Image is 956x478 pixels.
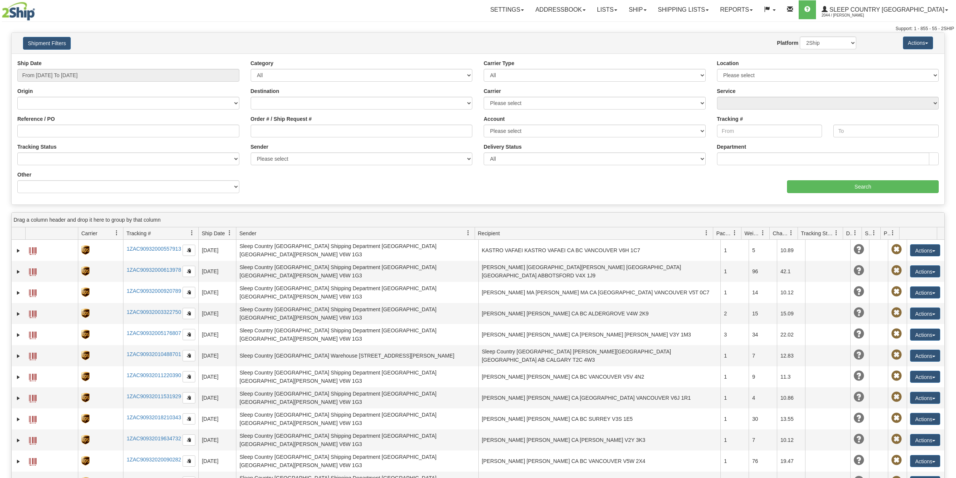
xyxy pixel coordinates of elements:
td: [DATE] [198,366,236,387]
td: 11.3 [777,366,805,387]
a: 1ZAC90932020090282 [126,457,181,463]
td: 7 [749,429,777,451]
a: Label [29,265,37,277]
a: Charge filter column settings [785,227,798,239]
div: grid grouping header [12,213,944,227]
td: [PERSON_NAME] [PERSON_NAME] CA BC VANCOUVER V5V 4N2 [478,366,721,387]
button: Actions [910,413,940,425]
button: Copy to clipboard [183,350,195,361]
td: Sleep Country [GEOGRAPHIC_DATA] [PERSON_NAME][GEOGRAPHIC_DATA] [GEOGRAPHIC_DATA] AB CALGARY T2C 4W3 [478,345,721,366]
td: Sleep Country [GEOGRAPHIC_DATA] Shipping Department [GEOGRAPHIC_DATA] [GEOGRAPHIC_DATA][PERSON_NA... [236,303,478,324]
a: Shipment Issues filter column settings [868,227,880,239]
img: 8 - UPS [81,393,89,402]
a: Expand [15,289,22,297]
td: [PERSON_NAME] [PERSON_NAME] CA [PERSON_NAME] [PERSON_NAME] V3Y 1M3 [478,324,721,345]
span: Pickup Not Assigned [891,455,902,466]
a: Label [29,349,37,361]
td: 22.02 [777,324,805,345]
span: Pickup Not Assigned [891,265,902,276]
button: Copy to clipboard [183,287,195,298]
td: 1 [720,408,749,429]
td: 10.12 [777,282,805,303]
label: Reference / PO [17,115,55,123]
span: Unknown [854,265,864,276]
td: [DATE] [198,451,236,472]
button: Copy to clipboard [183,413,195,425]
img: 8 - UPS [81,372,89,381]
input: From [717,125,822,137]
button: Copy to clipboard [183,455,195,467]
label: Platform [777,39,798,47]
td: Sleep Country [GEOGRAPHIC_DATA] Shipping Department [GEOGRAPHIC_DATA] [GEOGRAPHIC_DATA][PERSON_NA... [236,261,478,282]
img: 8 - UPS [81,414,89,423]
span: Unknown [854,434,864,445]
td: Sleep Country [GEOGRAPHIC_DATA] Shipping Department [GEOGRAPHIC_DATA] [GEOGRAPHIC_DATA][PERSON_NA... [236,282,478,303]
span: Pickup Not Assigned [891,392,902,402]
input: To [833,125,939,137]
span: Pickup Not Assigned [891,308,902,318]
span: Unknown [854,286,864,297]
a: Tracking # filter column settings [186,227,198,239]
label: Carrier [484,87,501,95]
span: Tracking Status [801,230,834,237]
a: 1ZAC90932010488701 [126,351,181,357]
a: Carrier filter column settings [110,227,123,239]
td: [DATE] [198,324,236,345]
span: Pickup Not Assigned [891,244,902,255]
td: Sleep Country [GEOGRAPHIC_DATA] Shipping Department [GEOGRAPHIC_DATA] [GEOGRAPHIC_DATA][PERSON_NA... [236,387,478,408]
a: Sender filter column settings [462,227,475,239]
a: Packages filter column settings [728,227,741,239]
span: Unknown [854,392,864,402]
td: Sleep Country [GEOGRAPHIC_DATA] Shipping Department [GEOGRAPHIC_DATA] [GEOGRAPHIC_DATA][PERSON_NA... [236,451,478,472]
button: Actions [910,286,940,298]
a: 1ZAC90932000557913 [126,246,181,252]
a: Expand [15,352,22,360]
a: Expand [15,394,22,402]
label: Tracking Status [17,143,56,151]
button: Actions [910,392,940,404]
td: 14 [749,282,777,303]
td: [DATE] [198,240,236,261]
a: Label [29,370,37,382]
td: 1 [720,451,749,472]
a: Weight filter column settings [757,227,769,239]
td: Sleep Country [GEOGRAPHIC_DATA] Shipping Department [GEOGRAPHIC_DATA] [GEOGRAPHIC_DATA][PERSON_NA... [236,324,478,345]
button: Copy to clipboard [183,434,195,446]
a: Pickup Status filter column settings [886,227,899,239]
a: Label [29,413,37,425]
a: Ship Date filter column settings [223,227,236,239]
td: 5 [749,240,777,261]
td: 34 [749,324,777,345]
a: Expand [15,373,22,381]
td: [DATE] [198,408,236,429]
img: 8 - UPS [81,330,89,339]
button: Copy to clipboard [183,308,195,319]
a: Label [29,455,37,467]
a: Expand [15,331,22,339]
span: Pickup Not Assigned [891,329,902,339]
span: Pickup Status [884,230,890,237]
td: [DATE] [198,261,236,282]
td: 13.55 [777,408,805,429]
td: [DATE] [198,429,236,451]
span: Unknown [854,244,864,255]
img: 8 - UPS [81,288,89,297]
a: 1ZAC90932000920789 [126,288,181,294]
td: 1 [720,366,749,387]
a: Shipping lists [652,0,714,19]
td: [PERSON_NAME] [GEOGRAPHIC_DATA][PERSON_NAME] [GEOGRAPHIC_DATA] [GEOGRAPHIC_DATA] ABBOTSFORD V4X 1J9 [478,261,721,282]
button: Actions [910,329,940,341]
td: 1 [720,261,749,282]
td: 4 [749,387,777,408]
td: 2 [720,303,749,324]
td: Sleep Country [GEOGRAPHIC_DATA] Shipping Department [GEOGRAPHIC_DATA] [GEOGRAPHIC_DATA][PERSON_NA... [236,408,478,429]
td: 19.47 [777,451,805,472]
a: 1ZAC90932018210343 [126,414,181,420]
span: Unknown [854,308,864,318]
td: 1 [720,429,749,451]
label: Account [484,115,505,123]
a: Addressbook [530,0,591,19]
td: 42.1 [777,261,805,282]
td: [PERSON_NAME] [PERSON_NAME] CA [PERSON_NAME] V2Y 3K3 [478,429,721,451]
a: Recipient filter column settings [700,227,713,239]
